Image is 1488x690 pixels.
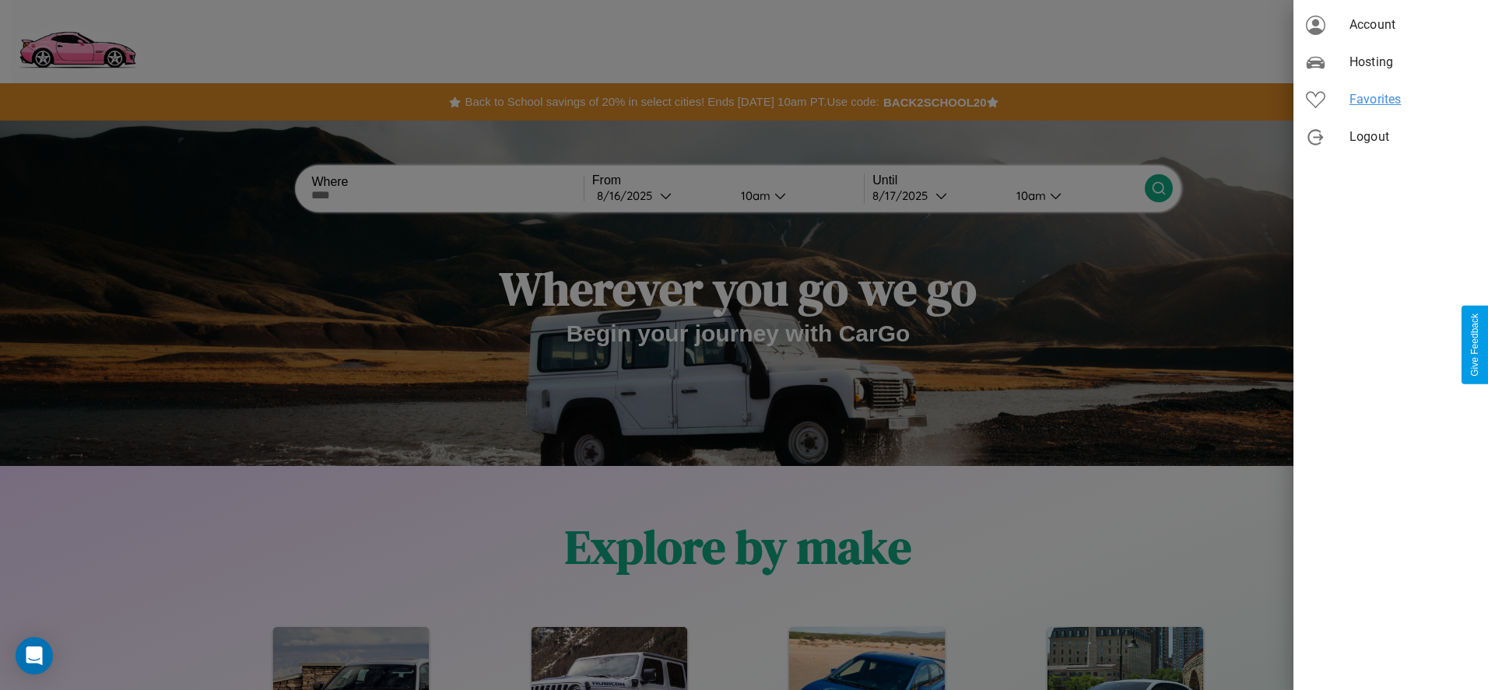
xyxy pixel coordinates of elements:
[1469,313,1480,377] div: Give Feedback
[1349,128,1476,146] span: Logout
[1349,90,1476,109] span: Favorites
[1349,53,1476,72] span: Hosting
[1293,44,1488,81] div: Hosting
[1349,16,1476,34] span: Account
[1293,118,1488,156] div: Logout
[1293,6,1488,44] div: Account
[16,637,53,674] div: Open Intercom Messenger
[1293,81,1488,118] div: Favorites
